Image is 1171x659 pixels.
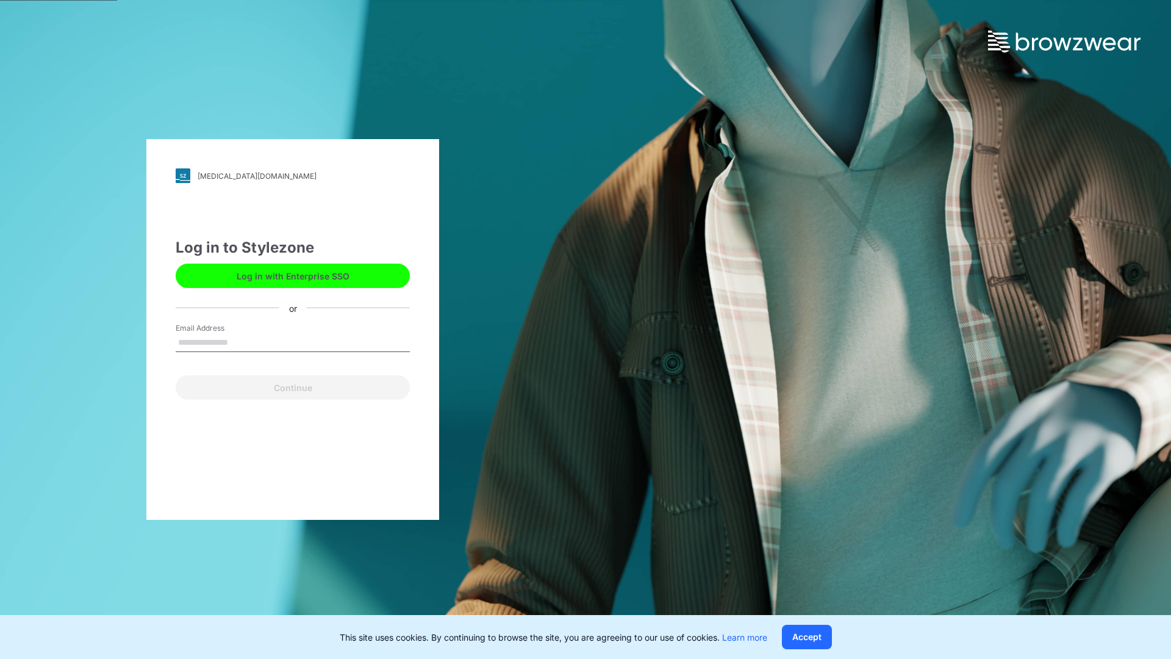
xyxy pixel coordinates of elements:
[176,323,261,334] label: Email Address
[176,168,190,183] img: svg+xml;base64,PHN2ZyB3aWR0aD0iMjgiIGhlaWdodD0iMjgiIHZpZXdCb3g9IjAgMCAyOCAyOCIgZmlsbD0ibm9uZSIgeG...
[279,301,307,314] div: or
[340,631,767,644] p: This site uses cookies. By continuing to browse the site, you are agreeing to our use of cookies.
[782,625,832,649] button: Accept
[988,31,1141,52] img: browzwear-logo.73288ffb.svg
[198,171,317,181] div: [MEDICAL_DATA][DOMAIN_NAME]
[176,237,410,259] div: Log in to Stylezone
[176,168,410,183] a: [MEDICAL_DATA][DOMAIN_NAME]
[722,632,767,643] a: Learn more
[176,264,410,288] button: Log in with Enterprise SSO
